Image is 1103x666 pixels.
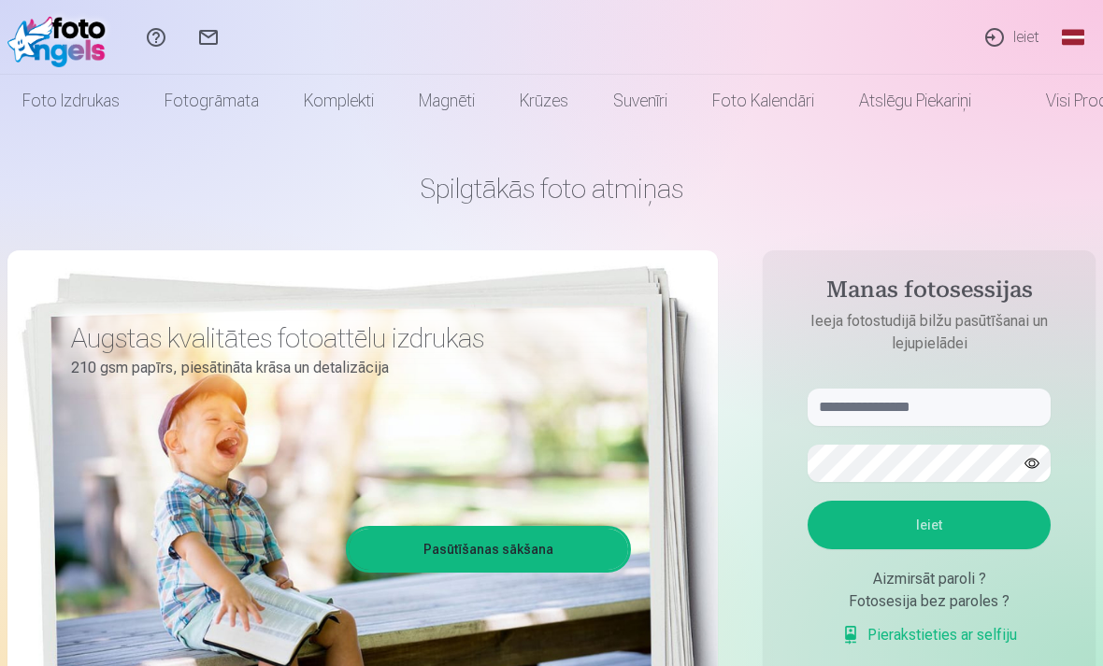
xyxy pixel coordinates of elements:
h4: Manas fotosessijas [789,276,1069,310]
a: Krūzes [497,75,591,127]
a: Atslēgu piekariņi [837,75,994,127]
a: Foto kalendāri [690,75,837,127]
a: Magnēti [396,75,497,127]
h3: Augstas kvalitātes fotoattēlu izdrukas [71,321,617,355]
a: Komplekti [281,75,396,127]
a: Suvenīri [591,75,690,127]
a: Fotogrāmata [142,75,281,127]
a: Pierakstieties ar selfiju [841,624,1017,646]
h1: Spilgtākās foto atmiņas [7,172,1096,205]
div: Aizmirsāt paroli ? [808,568,1051,590]
button: Ieiet [808,501,1051,549]
a: Pasūtīšanas sākšana [349,529,628,570]
p: Ieeja fotostudijā bilžu pasūtīšanai un lejupielādei [789,310,1069,355]
div: Fotosesija bez paroles ? [808,590,1051,613]
img: /fa1 [7,7,115,67]
p: 210 gsm papīrs, piesātināta krāsa un detalizācija [71,355,617,381]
